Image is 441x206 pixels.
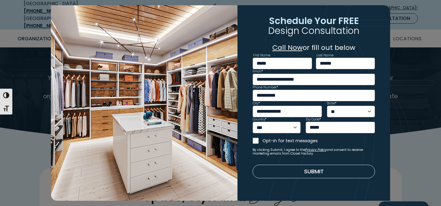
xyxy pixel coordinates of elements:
[268,24,359,37] span: Design Consultation
[327,102,336,105] label: State
[253,70,263,73] label: Email
[262,138,375,144] label: Opt-in for text messages
[306,118,321,121] label: Zip Code
[253,54,270,57] label: First Name
[269,14,359,27] span: Schedule Your FREE
[253,118,266,121] label: Country
[253,42,375,53] p: or fill out below
[253,148,375,156] small: By clicking Submit, I agree to the and consent to receive marketing emails from Closet Factory.
[305,147,326,152] a: Privacy Policy
[316,54,333,57] label: Last Name
[253,86,278,89] label: Phone Number
[272,43,303,52] a: Call Now
[253,102,260,105] label: City
[253,165,375,178] button: Submit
